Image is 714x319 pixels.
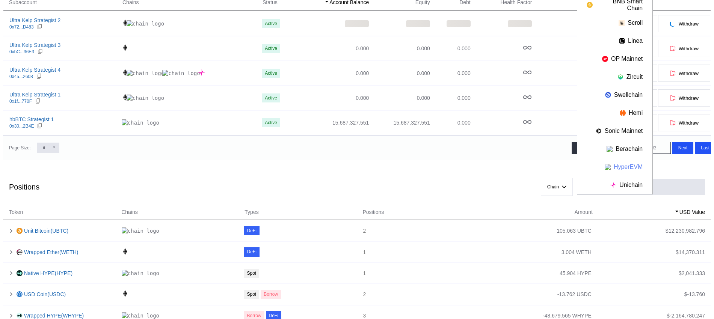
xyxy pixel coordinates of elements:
img: chain logo [122,44,128,51]
img: chain logo [162,70,200,77]
img: chain logo [605,164,611,170]
button: Linea [577,32,652,50]
div: Spot [247,292,257,297]
img: chain logo [127,95,164,101]
span: Chain [547,184,559,190]
td: 0.000 [295,36,369,61]
div: $ 14,370.311 [676,249,705,256]
td: 15,687,327.551 [295,110,369,135]
div: Active [265,71,277,76]
div: 0x45...2608 [9,74,33,79]
span: Token [9,208,23,216]
div: DeFi [247,249,257,254]
div: 45.904 HYPE [560,270,592,277]
td: 0.000 [430,86,471,110]
img: chain logo [198,69,205,76]
span: Withdraw [679,71,699,76]
a: Wrapped Ether(WETH) [24,249,78,256]
img: ubtc.jpg [17,228,23,234]
div: hbBTC Strategist 1 [9,116,54,123]
img: chain logo [122,248,128,255]
div: 2 [363,227,472,234]
div: 1 [363,270,472,277]
div: Ultra Kelp Strategist 1 [9,91,60,98]
span: Last [701,145,709,150]
button: Withdraw [658,114,711,132]
div: $ -2,164,780.247 [667,312,705,319]
img: chain logo [122,270,159,277]
a: Unit Bitcoin(UBTC) [24,227,68,234]
td: 0.000 [295,61,369,86]
span: Withdraw [679,46,699,51]
div: Ultra Kelp Strategist 3 [9,42,60,48]
td: 0.000 [430,61,471,86]
span: Withdraw [679,120,699,126]
button: First [572,142,592,154]
div: 3.004 WETH [562,249,592,256]
img: chain logo [619,38,625,44]
img: chain logo [122,20,128,26]
div: $ -13.760 [684,291,705,298]
button: HyperEVM [577,158,652,176]
img: chain logo [610,182,616,188]
img: chain logo [122,119,159,126]
img: chain logo [620,110,626,116]
img: chain logo [127,20,164,27]
button: Chain [541,178,573,196]
div: 0x30...2B4E [9,123,34,129]
img: chain logo [619,20,625,26]
div: $ 2,041.333 [679,270,705,277]
a: Native HYPE(HYPE) [24,270,72,277]
div: 0x72...D483 [9,24,34,30]
img: chain logo [607,146,613,152]
img: hyperliquid.jpg [17,270,23,276]
td: 0.000 [369,36,430,61]
button: Scroll [577,14,652,32]
div: Borrow [247,313,261,318]
td: 15,687,327.551 [369,110,430,135]
button: Withdraw [658,89,711,107]
div: Active [265,95,277,101]
div: Active [265,120,277,125]
button: Zircuit [577,68,652,86]
img: chain logo [605,92,611,98]
div: Ultra Kelp Strategist 4 [9,66,60,73]
div: Borrow [264,292,278,297]
div: 105.063 UBTC [557,227,592,234]
div: Active [265,21,277,26]
img: chain logo [602,56,608,62]
div: Page Size: [9,145,31,150]
div: DeFi [269,313,278,318]
td: 0.000 [369,61,430,86]
span: Types [245,208,258,216]
img: chain logo [122,227,159,234]
img: chain logo [122,69,128,76]
td: 0.000 [295,86,369,110]
button: Withdraw [658,64,711,82]
div: -13.762 USDC [557,291,592,298]
img: chain logo [587,2,593,8]
button: OP Mainnet [577,50,652,68]
a: Wrapped HYPE(WHYPE) [24,312,84,319]
img: chain logo [596,128,602,134]
td: 0.000 [430,110,471,135]
span: Positions [362,208,384,216]
img: pending [670,21,676,27]
button: Withdraw [658,39,711,57]
td: 0.000 [369,86,430,110]
div: -48,679.565 WHYPE [543,312,592,319]
div: 1 [363,249,472,256]
button: Swellchain [577,86,652,104]
div: 0x1f...770F [9,99,32,104]
button: Berachain [577,140,652,158]
td: 0.000 [430,36,471,61]
img: chain logo [617,74,623,80]
div: DeFi [247,228,257,233]
div: 2 [363,291,472,298]
div: $ 12,230,982.796 [666,227,705,234]
img: _UP3jBsi_400x400.jpg [17,313,23,319]
button: pendingWithdraw [658,15,711,33]
span: Withdraw [679,95,699,101]
img: usdc.png [17,291,23,297]
img: chain logo [122,94,128,101]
